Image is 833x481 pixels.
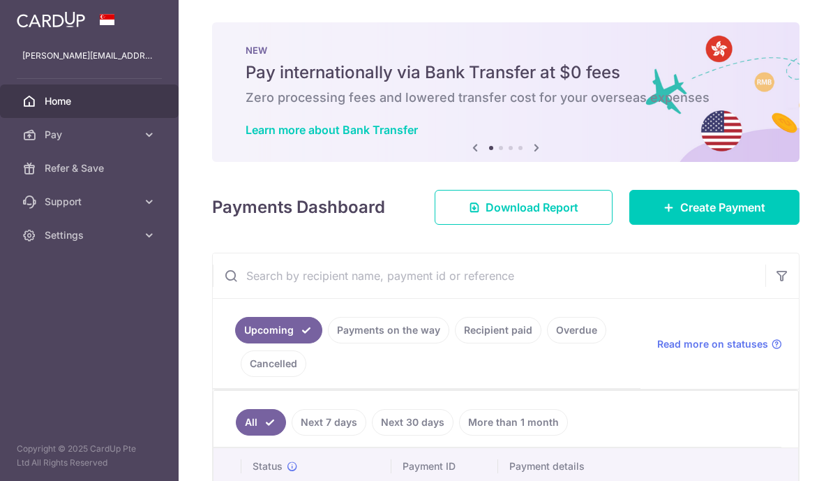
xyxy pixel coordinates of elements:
[45,195,137,209] span: Support
[372,409,453,436] a: Next 30 days
[657,337,768,351] span: Read more on statuses
[235,317,322,343] a: Upcoming
[212,195,385,220] h4: Payments Dashboard
[45,161,137,175] span: Refer & Save
[629,190,800,225] a: Create Payment
[241,350,306,377] a: Cancelled
[246,89,766,106] h6: Zero processing fees and lowered transfer cost for your overseas expenses
[455,317,541,343] a: Recipient paid
[246,45,766,56] p: NEW
[22,49,156,63] p: [PERSON_NAME][EMAIL_ADDRESS][DOMAIN_NAME]
[486,199,578,216] span: Download Report
[246,123,418,137] a: Learn more about Bank Transfer
[328,317,449,343] a: Payments on the way
[45,228,137,242] span: Settings
[657,337,782,351] a: Read more on statuses
[547,317,606,343] a: Overdue
[45,128,137,142] span: Pay
[680,199,765,216] span: Create Payment
[253,459,283,473] span: Status
[246,61,766,84] h5: Pay internationally via Bank Transfer at $0 fees
[213,253,765,298] input: Search by recipient name, payment id or reference
[45,94,137,108] span: Home
[435,190,613,225] a: Download Report
[17,11,85,28] img: CardUp
[459,409,568,436] a: More than 1 month
[212,22,800,162] img: Bank transfer banner
[236,409,286,436] a: All
[292,409,366,436] a: Next 7 days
